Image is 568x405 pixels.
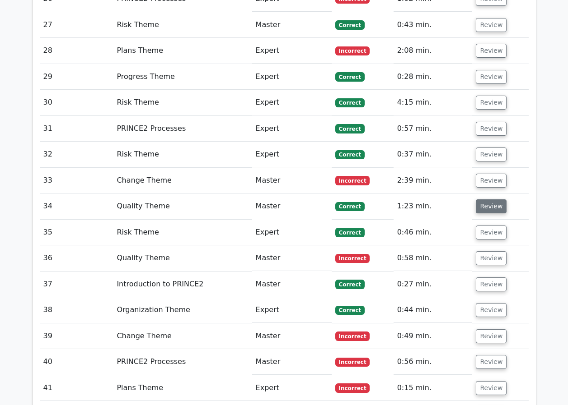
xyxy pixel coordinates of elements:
td: 0:49 min. [394,323,473,349]
td: Risk Theme [113,220,252,245]
td: Progress Theme [113,64,252,90]
span: Incorrect [335,46,370,55]
td: PRINCE2 Processes [113,349,252,375]
td: Expert [252,142,332,167]
td: 2:39 min. [394,168,473,193]
td: Expert [252,38,332,64]
td: 38 [40,297,113,323]
td: 29 [40,64,113,90]
td: 36 [40,245,113,271]
button: Review [476,147,507,161]
td: Expert [252,297,332,323]
td: Change Theme [113,168,252,193]
span: Incorrect [335,331,370,341]
td: Quality Theme [113,245,252,271]
span: Incorrect [335,358,370,367]
button: Review [476,96,507,110]
td: Risk Theme [113,90,252,115]
span: Correct [335,150,365,159]
td: 0:56 min. [394,349,473,375]
td: 0:27 min. [394,272,473,297]
td: 37 [40,272,113,297]
td: 0:58 min. [394,245,473,271]
td: 0:46 min. [394,220,473,245]
button: Review [476,174,507,188]
button: Review [476,277,507,291]
span: Correct [335,228,365,237]
td: 0:15 min. [394,375,473,401]
button: Review [476,355,507,369]
td: 28 [40,38,113,64]
td: Organization Theme [113,297,252,323]
td: 41 [40,375,113,401]
span: Correct [335,72,365,81]
span: Correct [335,98,365,107]
td: Master [252,349,332,375]
td: 30 [40,90,113,115]
button: Review [476,70,507,84]
span: Incorrect [335,383,370,392]
td: 0:44 min. [394,297,473,323]
td: 40 [40,349,113,375]
button: Review [476,18,507,32]
td: 2:08 min. [394,38,473,64]
button: Review [476,44,507,58]
span: Correct [335,124,365,133]
td: Master [252,168,332,193]
td: Master [252,12,332,38]
td: Plans Theme [113,38,252,64]
td: Expert [252,375,332,401]
td: Master [252,272,332,297]
span: Correct [335,20,365,29]
td: 34 [40,193,113,219]
td: 0:43 min. [394,12,473,38]
button: Review [476,122,507,136]
td: Expert [252,64,332,90]
button: Review [476,226,507,239]
td: 32 [40,142,113,167]
td: 0:37 min. [394,142,473,167]
td: 33 [40,168,113,193]
td: 27 [40,12,113,38]
td: Risk Theme [113,12,252,38]
button: Review [476,303,507,317]
td: Master [252,323,332,349]
button: Review [476,329,507,343]
span: Correct [335,306,365,315]
span: Incorrect [335,254,370,263]
td: 4:15 min. [394,90,473,115]
td: 39 [40,323,113,349]
button: Review [476,199,507,213]
td: Expert [252,116,332,142]
td: Change Theme [113,323,252,349]
td: Master [252,245,332,271]
td: 0:28 min. [394,64,473,90]
td: 31 [40,116,113,142]
button: Review [476,381,507,395]
td: Master [252,193,332,219]
button: Review [476,251,507,265]
td: PRINCE2 Processes [113,116,252,142]
td: Quality Theme [113,193,252,219]
span: Correct [335,202,365,211]
td: Expert [252,220,332,245]
td: 35 [40,220,113,245]
td: 1:23 min. [394,193,473,219]
td: Risk Theme [113,142,252,167]
td: Expert [252,90,332,115]
td: 0:57 min. [394,116,473,142]
td: Introduction to PRINCE2 [113,272,252,297]
td: Plans Theme [113,375,252,401]
span: Correct [335,280,365,289]
span: Incorrect [335,176,370,185]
